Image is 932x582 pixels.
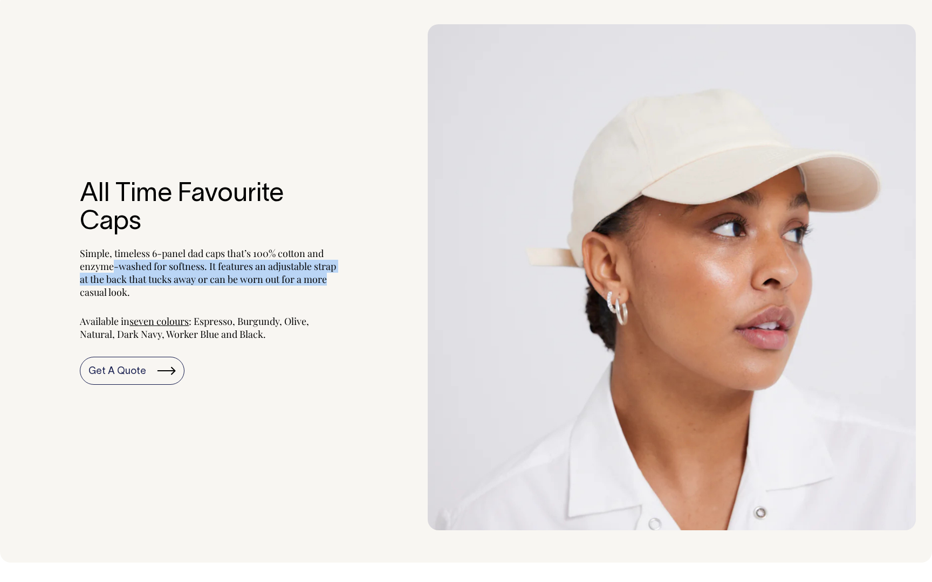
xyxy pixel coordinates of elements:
[80,181,342,238] h3: All Time Favourite Caps
[80,357,184,385] a: Get A Quote
[80,315,342,341] p: Available in : Espresso, Burgundy, Olive, Natural, Dark Navy, Worker Blue and Black.
[80,247,342,299] p: Simple, timeless 6-panel dad caps that’s 100% cotton and enzyme-washed for softness. It features ...
[129,315,189,328] a: seven colours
